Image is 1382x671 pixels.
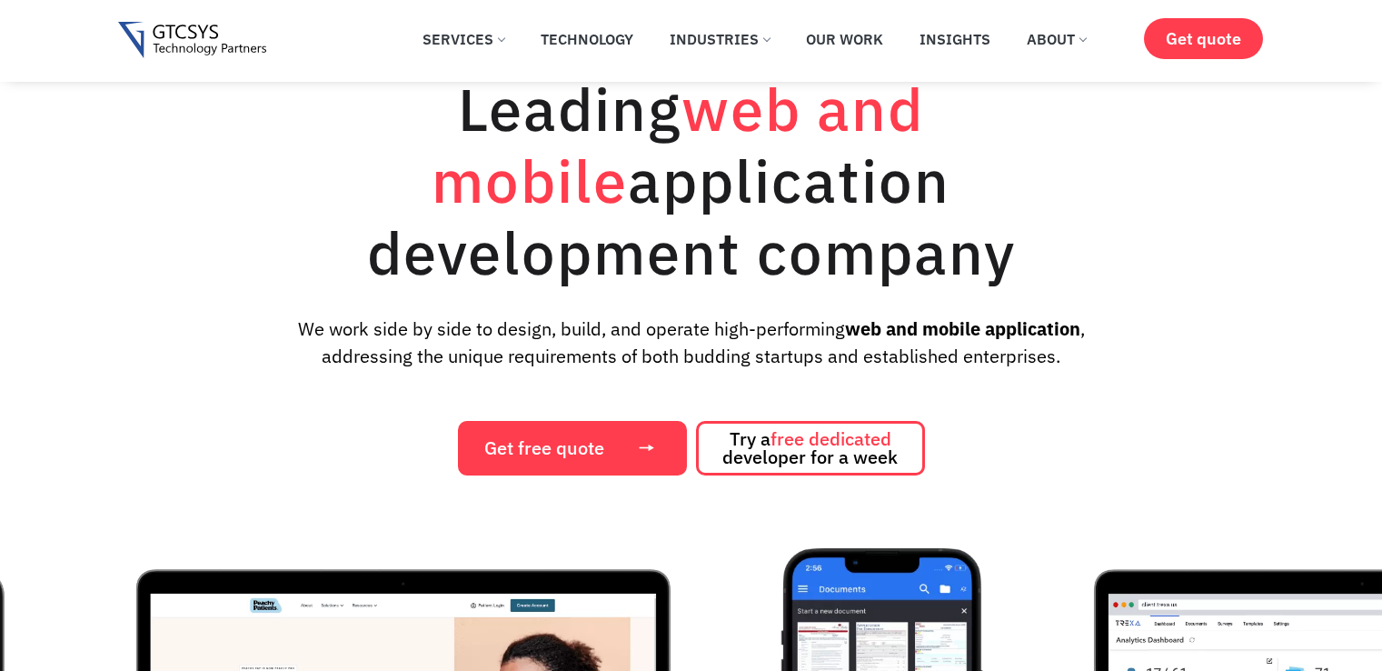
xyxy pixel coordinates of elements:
[527,19,647,59] a: Technology
[845,316,1080,341] strong: web and mobile application
[283,73,1100,288] h1: Leading application development company
[696,421,925,476] a: Try afree dedicated developer for a week
[118,22,266,59] img: Gtcsys logo
[1144,18,1263,59] a: Get quote
[1013,19,1099,59] a: About
[409,19,518,59] a: Services
[656,19,783,59] a: Industries
[458,421,687,476] a: Get free quote
[792,19,897,59] a: Our Work
[1166,29,1241,48] span: Get quote
[432,70,924,219] span: web and mobile
[771,426,891,451] span: free dedicated
[906,19,1004,59] a: Insights
[267,315,1114,370] p: We work side by side to design, build, and operate high-performing , addressing the unique requir...
[484,439,604,457] span: Get free quote
[722,430,898,466] span: Try a developer for a week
